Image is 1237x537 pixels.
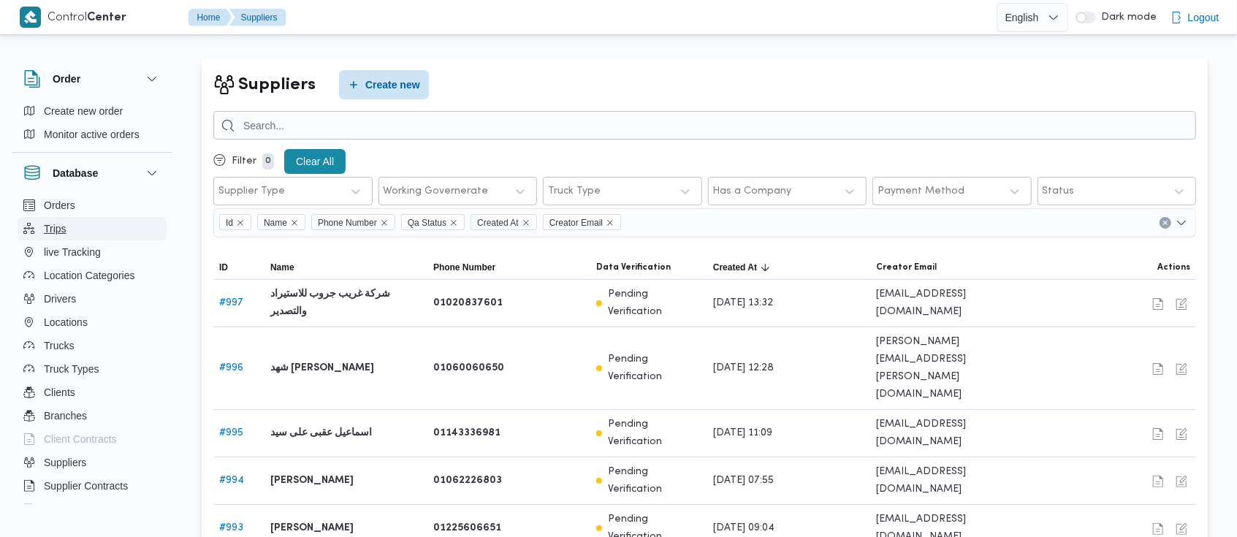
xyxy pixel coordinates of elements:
[1157,262,1190,273] span: Actions
[18,217,167,240] button: Trips
[433,262,495,273] span: Phone Number
[18,427,167,451] button: Client Contracts
[876,286,1027,321] span: [EMAIL_ADDRESS][DOMAIN_NAME]
[1165,3,1225,32] button: Logout
[433,294,503,312] b: 01020837601
[713,519,774,537] span: [DATE] 09:04
[380,218,389,227] button: Remove Phone Number from selection in this group
[596,262,671,273] span: Data Verification
[264,256,427,279] button: Name
[384,186,489,197] div: Working Governerate
[44,500,80,518] span: Devices
[238,72,316,98] h2: Suppliers
[44,197,75,214] span: Orders
[339,70,429,99] button: Create new
[427,256,590,279] button: Phone Number
[23,70,161,88] button: Order
[236,218,245,227] button: Remove Id from selection in this group
[44,407,87,424] span: Branches
[88,12,127,23] b: Center
[876,463,1027,498] span: [EMAIL_ADDRESS][DOMAIN_NAME]
[53,164,98,182] h3: Database
[53,70,80,88] h3: Order
[270,519,354,537] b: [PERSON_NAME]
[44,243,101,261] span: live Tracking
[1176,217,1187,229] button: Open list of options
[876,262,937,273] span: Creator Email
[264,215,287,231] span: Name
[44,360,99,378] span: Truck Types
[270,424,372,442] b: اسماعيل عقبى على سيد
[44,102,123,120] span: Create new order
[878,186,964,197] div: Payment Method
[18,474,167,498] button: Supplier Contracts
[44,267,135,284] span: Location Categories
[1160,217,1171,229] button: Clear input
[270,472,354,490] b: [PERSON_NAME]
[477,215,519,231] span: Created At
[608,416,701,451] p: Pending Verification
[18,311,167,334] button: Locations
[18,404,167,427] button: Branches
[213,111,1196,140] input: Search...
[713,186,792,197] div: Has a Company
[1043,186,1075,197] div: Status
[213,256,264,279] button: ID
[18,451,167,474] button: Suppliers
[12,99,172,152] div: Order
[219,428,243,438] a: #995
[232,156,256,167] p: Filter
[1096,12,1157,23] span: Dark mode
[219,363,243,373] a: #996
[713,359,774,377] span: [DATE] 12:28
[219,214,251,230] span: Id
[365,76,420,94] span: Create new
[713,262,757,273] span: Created At; Sorted in descending order
[44,126,140,143] span: Monitor active orders
[44,220,66,237] span: Trips
[12,194,172,510] div: Database
[713,424,772,442] span: [DATE] 11:09
[257,214,305,230] span: Name
[262,153,274,170] p: 0
[18,99,167,123] button: Create new order
[713,294,773,312] span: [DATE] 13:32
[543,214,621,230] span: Creator Email
[433,424,500,442] b: 01143336981
[433,519,501,537] b: 01225606651
[608,286,701,321] p: Pending Verification
[408,215,446,231] span: Qa Status
[270,262,294,273] span: Name
[18,194,167,217] button: Orders
[44,384,75,401] span: Clients
[189,9,232,26] button: Home
[18,287,167,311] button: Drivers
[44,430,117,448] span: Client Contracts
[23,164,161,182] button: Database
[270,286,422,321] b: شركة غريب جروب للاستيراد والتصدير
[311,214,395,230] span: Phone Number
[219,476,244,485] a: #994
[449,218,458,227] button: Remove Qa Status from selection in this group
[20,7,41,28] img: X8yXhbKr1z7QwAAAABJRU5ErkJggg==
[18,123,167,146] button: Monitor active orders
[218,186,285,197] div: Supplier Type
[44,290,76,308] span: Drivers
[219,298,243,308] a: #997
[606,218,614,227] button: Remove Creator Email from selection in this group
[219,262,228,273] span: ID
[401,214,465,230] span: Qa Status
[608,463,701,498] p: Pending Verification
[608,351,701,386] p: Pending Verification
[229,9,286,26] button: Suppliers
[548,186,601,197] div: Truck Type
[760,262,772,273] svg: Sorted in descending order
[290,218,299,227] button: Remove Name from selection in this group
[219,523,243,533] a: #993
[44,454,86,471] span: Suppliers
[18,357,167,381] button: Truck Types
[549,215,603,231] span: Creator Email
[471,214,537,230] span: Created At
[318,215,377,231] span: Phone Number
[18,334,167,357] button: Trucks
